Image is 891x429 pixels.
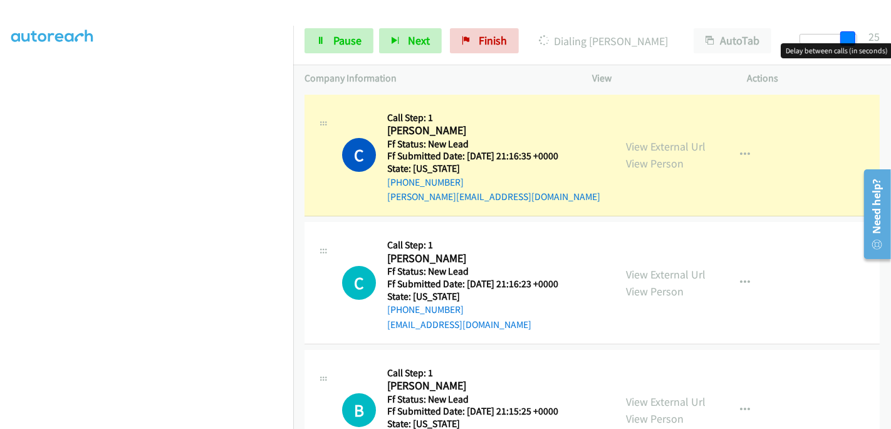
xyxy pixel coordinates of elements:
p: View [592,71,725,86]
div: The call is yet to be attempted [342,393,376,427]
a: View Person [626,411,684,426]
a: View Person [626,156,684,171]
a: View Person [626,284,684,299]
h5: Ff Status: New Lead [387,393,574,406]
h5: State: [US_STATE] [387,290,574,303]
h5: Call Step: 1 [387,112,600,124]
h5: Call Step: 1 [387,367,574,379]
h2: [PERSON_NAME] [387,252,574,266]
h1: B [342,393,376,427]
h2: [PERSON_NAME] [387,379,574,393]
span: Pause [333,33,362,48]
h5: Ff Status: New Lead [387,265,574,278]
p: Actions [748,71,880,86]
p: Company Information [305,71,570,86]
h1: C [342,266,376,300]
button: AutoTab [694,28,771,53]
h5: Call Step: 1 [387,239,574,252]
h1: C [342,138,376,172]
h2: [PERSON_NAME] [387,124,574,138]
span: Finish [479,33,507,48]
div: The call is yet to be attempted [342,266,376,300]
button: Next [379,28,442,53]
h5: State: [US_STATE] [387,162,600,175]
p: Dialing [PERSON_NAME] [536,33,671,50]
a: [PHONE_NUMBER] [387,304,464,315]
h5: Ff Submitted Date: [DATE] 21:16:35 +0000 [387,150,600,162]
a: [PERSON_NAME][EMAIL_ADDRESS][DOMAIN_NAME] [387,191,600,203]
iframe: Resource Center [855,164,891,264]
a: View External Url [626,139,706,154]
h5: Ff Status: New Lead [387,138,600,151]
a: [EMAIL_ADDRESS][DOMAIN_NAME] [387,319,531,331]
a: Finish [450,28,519,53]
a: Pause [305,28,373,53]
h5: Ff Submitted Date: [DATE] 21:16:23 +0000 [387,278,574,290]
a: View External Url [626,395,706,409]
h5: Ff Submitted Date: [DATE] 21:15:25 +0000 [387,405,574,418]
a: View External Url [626,267,706,282]
span: Next [408,33,430,48]
a: [PHONE_NUMBER] [387,176,464,188]
div: 25 [868,28,880,45]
